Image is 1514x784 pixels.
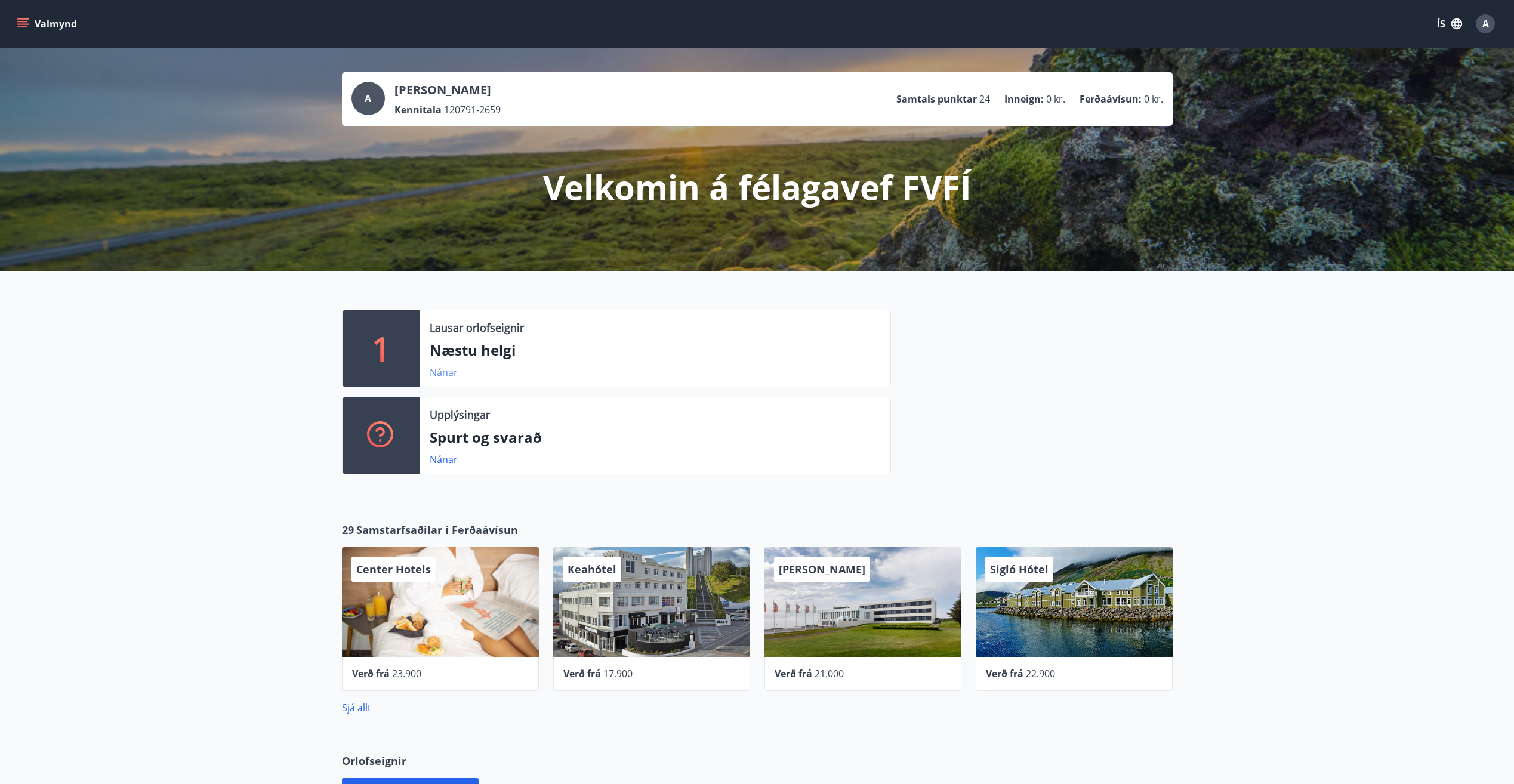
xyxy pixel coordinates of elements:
[430,320,524,335] p: Lausar orlofseignir
[430,366,458,379] a: Nánar
[563,667,601,680] span: Verð frá
[779,562,865,576] span: [PERSON_NAME]
[444,103,501,116] span: 120791-2659
[430,340,881,360] p: Næstu helgi
[568,562,616,576] span: Keahótel
[815,667,844,680] span: 21.000
[1026,667,1055,680] span: 22.900
[342,701,371,714] a: Sjá allt
[986,667,1023,680] span: Verð frá
[392,667,421,680] span: 23.900
[430,407,490,422] p: Upplýsingar
[1430,13,1469,35] button: ÍS
[372,326,391,371] p: 1
[430,427,881,447] p: Spurt og svarað
[342,753,406,768] span: Orlofseignir
[775,667,812,680] span: Verð frá
[394,103,442,116] p: Kennitala
[1144,92,1163,106] span: 0 kr.
[356,562,431,576] span: Center Hotels
[990,562,1049,576] span: Sigló Hótel
[365,92,371,105] span: A
[1046,92,1065,106] span: 0 kr.
[430,453,458,466] a: Nánar
[1004,92,1044,106] p: Inneign :
[979,92,990,106] span: 24
[342,522,354,538] span: 29
[352,667,390,680] span: Verð frá
[14,13,82,35] button: menu
[603,667,633,680] span: 17.900
[543,164,972,209] p: Velkomin á félagavef FVFÍ
[1080,92,1142,106] p: Ferðaávísun :
[896,92,977,106] p: Samtals punktar
[356,522,518,538] span: Samstarfsaðilar í Ferðaávísun
[1482,17,1489,30] span: A
[1471,10,1500,38] button: A
[394,82,501,98] p: [PERSON_NAME]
